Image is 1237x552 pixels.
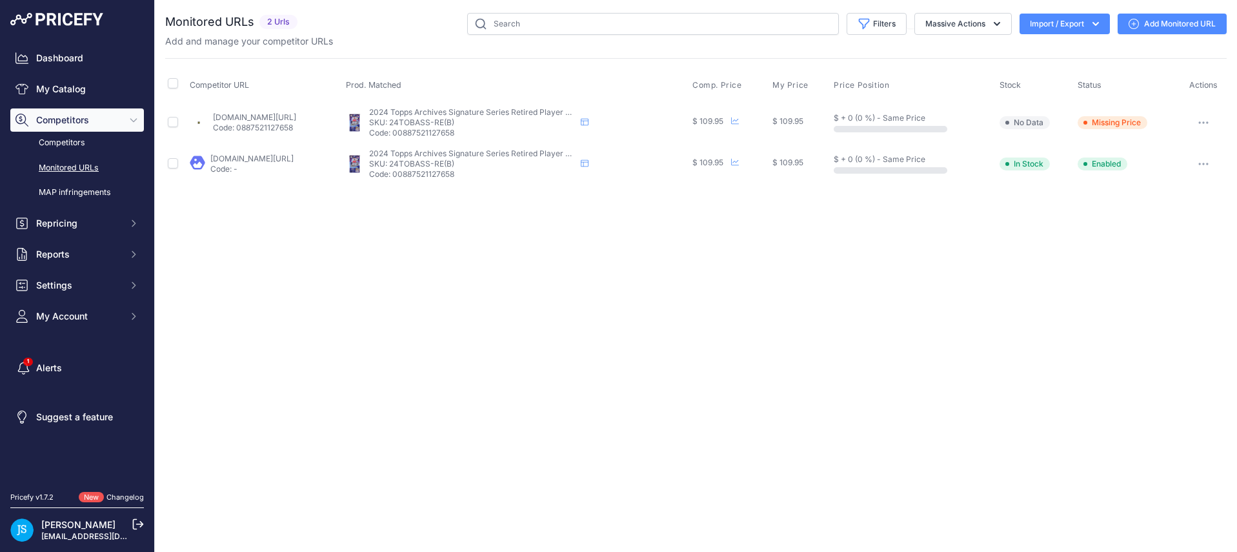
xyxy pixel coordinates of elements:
a: Monitored URLs [10,157,144,179]
img: Pricefy Logo [10,13,103,26]
span: $ 109.95 [692,116,723,126]
span: Reports [36,248,121,261]
p: Code: 00887521127658 [369,128,576,138]
span: Stock [1000,80,1021,90]
a: Suggest a feature [10,405,144,429]
a: My Catalog [10,77,144,101]
p: Code: 00887521127658 [369,169,576,179]
a: [DOMAIN_NAME][URL] [213,112,296,122]
div: Pricefy v1.7.2 [10,492,54,503]
span: Missing Price [1078,116,1147,129]
input: Search [467,13,839,35]
a: Add Monitored URL [1118,14,1227,34]
span: Enabled [1078,158,1127,170]
p: Code: - [210,164,294,174]
span: Prod. Matched [346,80,401,90]
button: Settings [10,274,144,297]
span: Price Position [834,80,889,90]
span: Settings [36,279,121,292]
span: $ + 0 (0 %) - Same Price [834,113,925,123]
span: 2024 Topps Archives Signature Series Retired Player Edition Baseball Hobby Box [369,148,665,158]
a: MAP infringements [10,181,144,204]
span: New [79,492,104,503]
span: My Account [36,310,121,323]
a: Changelog [106,493,144,502]
button: My Account [10,305,144,328]
span: In Stock [1000,158,1050,170]
h2: Monitored URLs [165,13,254,31]
button: Import / Export [1020,14,1110,34]
span: $ + 0 (0 %) - Same Price [834,154,925,164]
a: [DOMAIN_NAME][URL] [210,154,294,163]
span: No Data [1000,116,1050,129]
span: Competitors [36,114,121,127]
button: Repricing [10,212,144,235]
p: Code: 0887521127658 [213,123,296,133]
span: Status [1078,80,1101,90]
span: 2024 Topps Archives Signature Series Retired Player Edition Baseball Hobby Box [369,107,665,117]
a: Alerts [10,356,144,380]
span: My Price [772,80,809,90]
button: Competitors [10,108,144,132]
span: Comp. Price [692,80,742,90]
nav: Sidebar [10,46,144,476]
span: $ 109.95 [772,158,803,167]
button: My Price [772,80,811,90]
button: Comp. Price [692,80,745,90]
span: 2 Urls [259,15,297,30]
button: Price Position [834,80,892,90]
span: $ 109.95 [692,158,723,167]
a: [EMAIL_ADDRESS][DOMAIN_NAME] [41,531,176,541]
p: SKU: 24TOBASS-RE(B) [369,159,576,169]
span: Competitor URL [190,80,249,90]
button: Reports [10,243,144,266]
a: Dashboard [10,46,144,70]
p: SKU: 24TOBASS-RE(B) [369,118,576,128]
span: Actions [1189,80,1218,90]
button: Massive Actions [914,13,1012,35]
span: Repricing [36,217,121,230]
button: Filters [847,13,907,35]
a: [PERSON_NAME] [41,519,116,530]
span: $ 109.95 [772,116,803,126]
p: Add and manage your competitor URLs [165,35,333,48]
a: Competitors [10,132,144,154]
